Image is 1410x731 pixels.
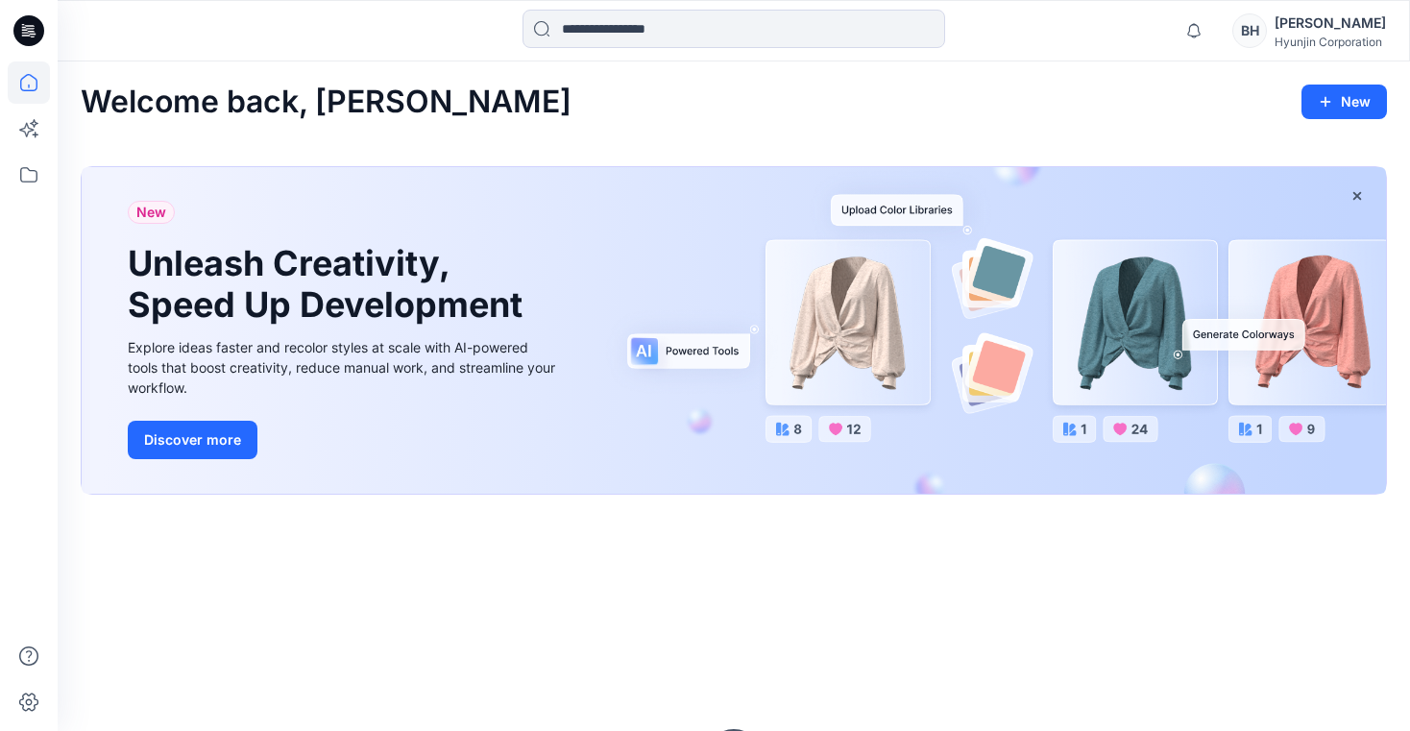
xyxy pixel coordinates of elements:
[1275,12,1386,35] div: [PERSON_NAME]
[128,243,531,326] h1: Unleash Creativity, Speed Up Development
[81,85,571,120] h2: Welcome back, [PERSON_NAME]
[136,201,166,224] span: New
[1275,35,1386,49] div: Hyunjin Corporation
[128,421,257,459] button: Discover more
[128,421,560,459] a: Discover more
[1301,85,1387,119] button: New
[1232,13,1267,48] div: BH
[128,337,560,398] div: Explore ideas faster and recolor styles at scale with AI-powered tools that boost creativity, red...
